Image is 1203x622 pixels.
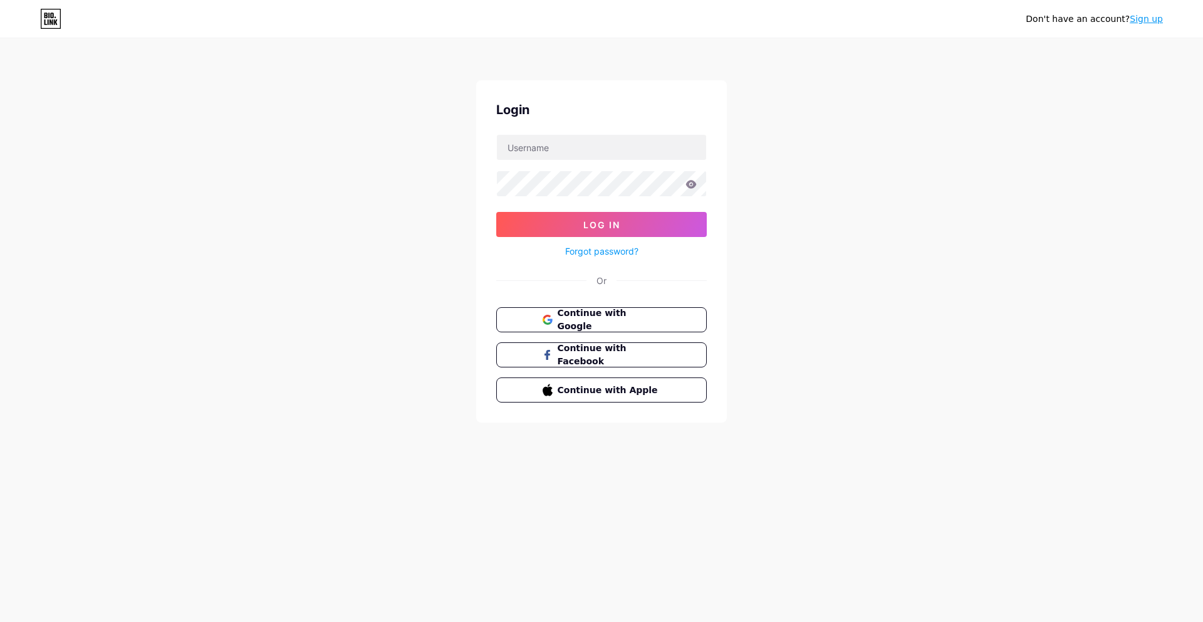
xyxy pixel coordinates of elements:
input: Username [497,135,706,160]
a: Sign up [1130,14,1163,24]
div: Don't have an account? [1026,13,1163,26]
a: Forgot password? [565,245,638,258]
span: Continue with Apple [558,384,661,397]
span: Continue with Google [558,307,661,333]
span: Continue with Facebook [558,342,661,368]
div: Or [596,274,607,287]
div: Login [496,100,707,119]
button: Log In [496,212,707,237]
button: Continue with Facebook [496,342,707,367]
button: Continue with Apple [496,377,707,403]
button: Continue with Google [496,307,707,332]
span: Log In [583,219,620,230]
